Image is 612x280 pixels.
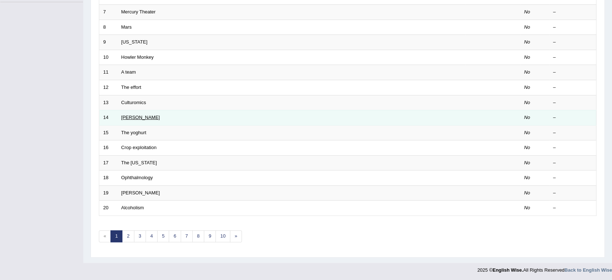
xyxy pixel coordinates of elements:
em: No [524,205,530,210]
a: Culturomics [121,100,146,105]
td: 13 [99,95,117,110]
a: Howler Monkey [121,54,154,60]
a: Mars [121,24,132,30]
a: The yoghurt [121,130,146,135]
a: 9 [204,230,216,242]
div: – [553,174,592,181]
div: – [553,24,592,31]
em: No [524,115,530,120]
em: No [524,39,530,45]
a: 7 [181,230,193,242]
div: – [553,190,592,197]
a: The [US_STATE] [121,160,157,165]
td: 10 [99,50,117,65]
div: – [553,84,592,91]
div: – [553,54,592,61]
a: Crop exploitation [121,145,157,150]
a: 10 [215,230,230,242]
div: – [553,99,592,106]
a: Mercury Theater [121,9,156,15]
a: 5 [157,230,169,242]
td: 9 [99,35,117,50]
a: 8 [192,230,204,242]
strong: English Wise. [492,267,523,273]
div: 2025 © All Rights Reserved [477,263,612,273]
div: – [553,160,592,166]
em: No [524,54,530,60]
a: 2 [122,230,134,242]
em: No [524,69,530,75]
em: No [524,24,530,30]
em: No [524,85,530,90]
td: 15 [99,125,117,140]
a: Back to English Wise [565,267,612,273]
td: 7 [99,5,117,20]
div: – [553,144,592,151]
a: 4 [146,230,158,242]
div: – [553,39,592,46]
a: 1 [110,230,122,242]
em: No [524,100,530,105]
em: No [524,160,530,165]
a: [PERSON_NAME] [121,190,160,195]
em: No [524,190,530,195]
em: No [524,145,530,150]
em: No [524,130,530,135]
a: [US_STATE] [121,39,147,45]
a: [PERSON_NAME] [121,115,160,120]
a: 3 [134,230,146,242]
td: 11 [99,65,117,80]
a: Alcoholism [121,205,144,210]
span: « [99,230,111,242]
div: – [553,9,592,16]
a: The effort [121,85,141,90]
a: Ophthalmology [121,175,153,180]
td: 20 [99,201,117,216]
td: 8 [99,20,117,35]
a: » [230,230,242,242]
td: 16 [99,140,117,156]
div: – [553,69,592,76]
td: 19 [99,185,117,201]
div: – [553,129,592,136]
td: 12 [99,80,117,95]
em: No [524,175,530,180]
em: No [524,9,530,15]
a: 6 [169,230,181,242]
div: – [553,205,592,211]
td: 18 [99,170,117,186]
a: A team [121,69,136,75]
td: 17 [99,155,117,170]
td: 14 [99,110,117,125]
div: – [553,114,592,121]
